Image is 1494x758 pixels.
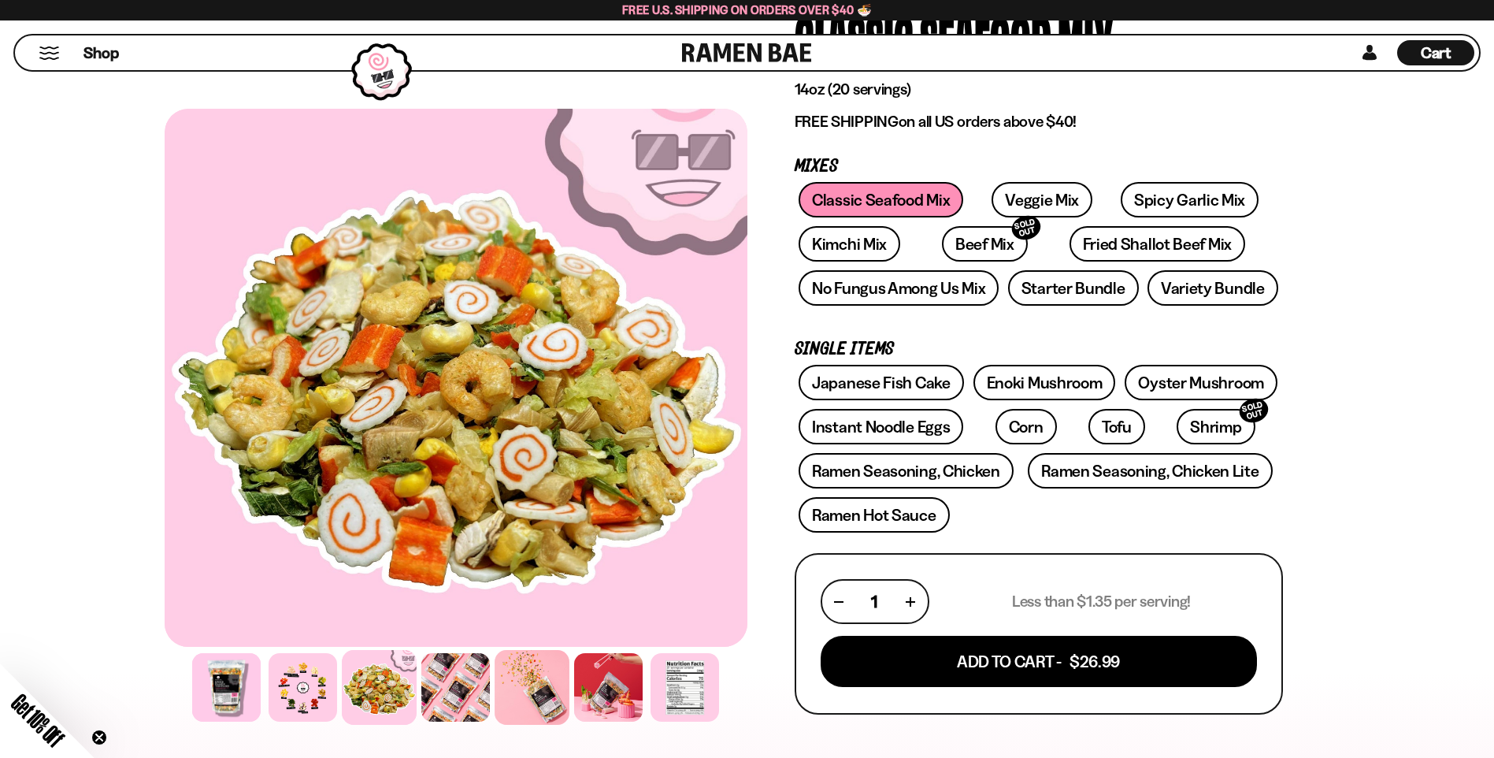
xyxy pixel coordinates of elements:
span: 1 [871,592,877,611]
a: Beef MixSOLD OUT [942,226,1028,262]
a: Starter Bundle [1008,270,1139,306]
a: Shop [83,40,119,65]
a: Enoki Mushroom [973,365,1116,400]
a: Corn [995,409,1057,444]
p: 14oz (20 servings) [795,80,1283,99]
a: Ramen Seasoning, Chicken [799,453,1014,489]
a: Japanese Fish Cake [799,365,964,400]
p: on all US orders above $40! [795,112,1283,132]
div: SOLD OUT [1236,396,1271,426]
strong: FREE SHIPPING [795,112,899,131]
a: ShrimpSOLD OUT [1177,409,1255,444]
button: Close teaser [91,730,107,745]
span: Free U.S. Shipping on Orders over $40 🍜 [622,2,872,17]
span: Cart [1421,43,1451,62]
a: Instant Noodle Eggs [799,409,963,444]
a: Spicy Garlic Mix [1121,182,1259,217]
p: Less than $1.35 per serving! [1012,592,1191,611]
a: Ramen Hot Sauce [799,497,950,533]
p: Mixes [795,159,1283,174]
span: Get 10% Off [7,689,69,751]
div: SOLD OUT [1009,213,1044,243]
a: No Fungus Among Us Mix [799,270,999,306]
a: Kimchi Mix [799,226,900,262]
a: Oyster Mushroom [1125,365,1277,400]
button: Add To Cart - $26.99 [821,636,1257,687]
a: Veggie Mix [992,182,1092,217]
p: Single Items [795,342,1283,357]
a: Cart [1397,35,1474,70]
a: Tofu [1088,409,1145,444]
span: Shop [83,43,119,64]
a: Variety Bundle [1147,270,1278,306]
button: Mobile Menu Trigger [39,46,60,60]
a: Ramen Seasoning, Chicken Lite [1028,453,1272,489]
a: Fried Shallot Beef Mix [1070,226,1245,262]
